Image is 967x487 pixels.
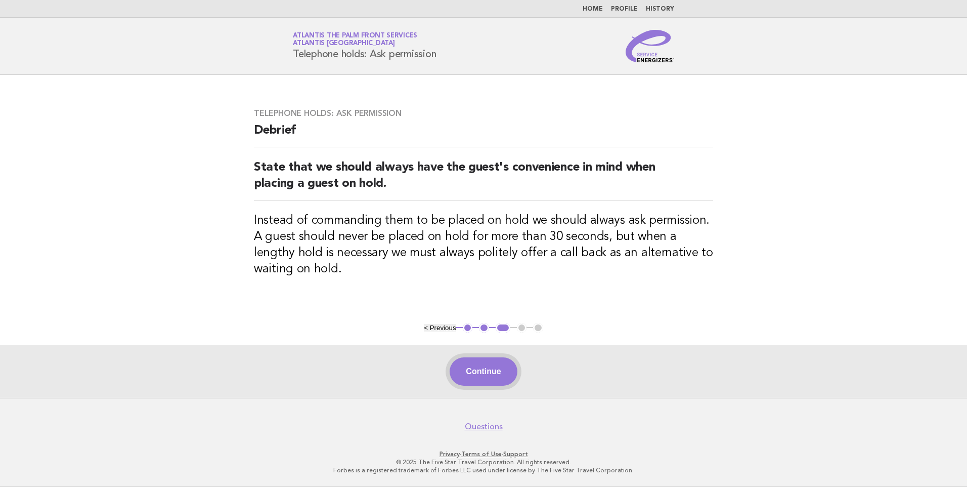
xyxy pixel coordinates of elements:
[293,33,436,59] h1: Telephone holds: Ask permission
[254,123,713,147] h2: Debrief
[583,6,603,12] a: Home
[626,30,674,62] img: Service Energizers
[439,451,460,458] a: Privacy
[254,213,713,277] h3: Instead of commanding them to be placed on hold we should always ask permission. A guest should n...
[424,324,456,332] button: < Previous
[496,323,510,333] button: 3
[463,323,473,333] button: 1
[293,40,395,47] span: Atlantis [GEOGRAPHIC_DATA]
[503,451,528,458] a: Support
[174,458,793,466] p: © 2025 The Five Star Travel Corporation. All rights reserved.
[646,6,674,12] a: History
[465,422,503,432] a: Questions
[174,466,793,474] p: Forbes is a registered trademark of Forbes LLC used under license by The Five Star Travel Corpora...
[254,108,713,118] h3: Telephone holds: Ask permission
[461,451,502,458] a: Terms of Use
[293,32,417,47] a: Atlantis The Palm Front ServicesAtlantis [GEOGRAPHIC_DATA]
[254,159,713,200] h2: State that we should always have the guest's convenience in mind when placing a guest on hold.
[611,6,638,12] a: Profile
[479,323,489,333] button: 2
[450,357,517,386] button: Continue
[174,450,793,458] p: · ·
